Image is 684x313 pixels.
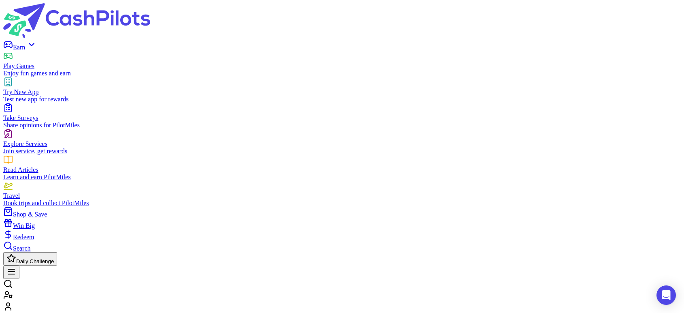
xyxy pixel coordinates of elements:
span: Earn [13,44,27,51]
a: Earn [3,44,36,51]
a: Win Big [3,222,35,229]
a: Shop & Save [3,211,47,218]
div: Open Intercom Messenger [656,285,676,305]
span: Redeem [13,234,34,240]
div: Test new app for rewards [3,96,681,103]
span: Search [13,245,31,252]
a: TravelBook trips and collect PilotMiles [3,185,681,207]
div: Join service, get rewards [3,148,681,155]
img: CashPilots Logo [3,3,150,38]
div: Enjoy fun games and earn [3,70,681,77]
a: Play GamesEnjoy fun games and earn [3,55,681,77]
a: Read ArticlesLearn and earn PilotMiles [3,159,681,181]
div: Play Games [3,62,681,70]
a: Take SurveysShare opinions for PilotMiles [3,107,681,129]
a: Explore ServicesJoin service, get rewards [3,133,681,155]
div: Read Articles [3,166,681,174]
div: Explore Services [3,140,681,148]
div: Take Surveys [3,114,681,122]
div: Try New App [3,88,681,96]
button: Daily Challenge [3,252,57,266]
span: Win Big [13,222,35,229]
div: Book trips and collect PilotMiles [3,199,681,207]
a: Redeem [3,234,34,240]
a: CashPilots Logo [3,3,681,40]
div: Share opinions for PilotMiles [3,122,681,129]
span: Shop & Save [13,211,47,218]
div: Travel [3,192,681,199]
a: Search [3,245,31,252]
div: Learn and earn PilotMiles [3,174,681,181]
a: Try New AppTest new app for rewards [3,81,681,103]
